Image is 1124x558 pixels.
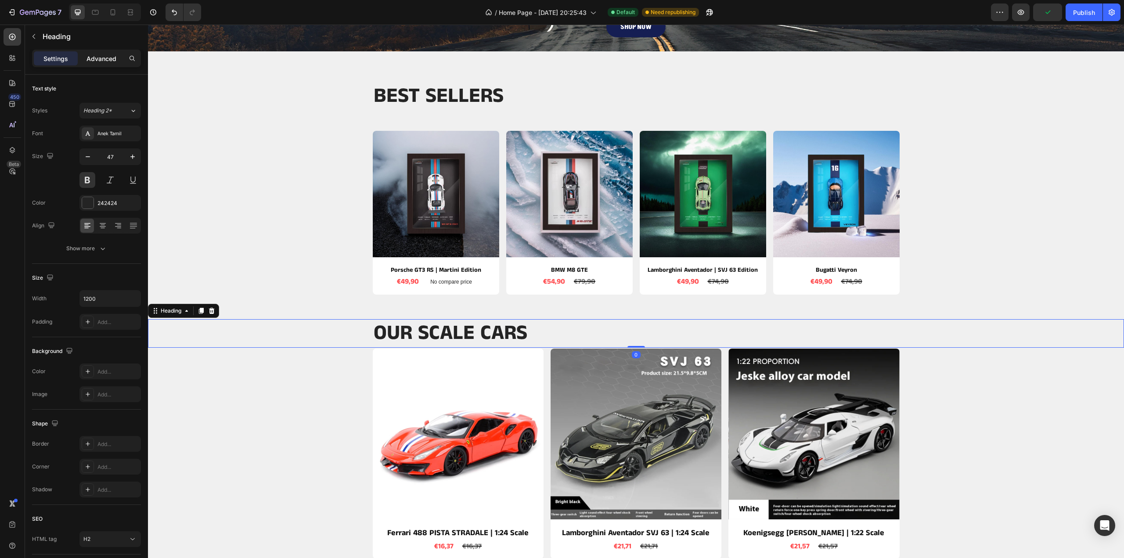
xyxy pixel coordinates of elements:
div: €16,37 [313,515,335,529]
div: Shadow [32,486,52,493]
div: Width [32,295,47,302]
h2: Rich Text Editor. Editing area: main [225,58,752,85]
div: Undo/Redo [166,4,201,21]
span: Heading 2* [83,107,112,115]
div: Corner [32,463,50,471]
span: H2 [83,536,90,542]
div: €21,57 [641,515,663,529]
a: Lamborghini Aventador SVJ 63 | 1:24 Scale [403,324,573,495]
p: Advanced [86,54,116,63]
div: Open Intercom Messenger [1094,515,1115,536]
div: Add... [97,463,139,471]
button: Heading 2* [79,103,141,119]
h2: Ferrari 488 PISTA STRADALE | 1:24 Scale [225,503,396,515]
button: Show more [32,241,141,256]
h2: Porsche GT3 RS | Martini Edition [225,241,351,250]
p: BEST SELLERS [226,59,751,84]
div: €49,90 [248,250,272,265]
div: Background [32,346,75,357]
div: Beta [7,161,21,168]
div: €21,71 [491,515,511,529]
button: H2 [79,531,141,547]
span: Need republishing [651,8,695,16]
h2: BMW M8 GTE [358,241,485,250]
div: Styles [32,107,47,115]
div: Add... [97,486,139,494]
div: Show more [66,244,107,253]
button: Publish [1066,4,1102,21]
div: €74,90 [559,250,582,265]
h2: Bugatti Veyron [625,241,752,250]
a: Ferrari 488 PISTA STRADALE | 1:24 Scale [225,324,396,495]
h2: OUR SCALE CARS [225,295,752,323]
div: €49,90 [528,250,552,265]
span: / [495,8,497,17]
div: Border [32,440,49,448]
div: Color [32,199,46,207]
p: 7 [58,7,61,18]
a: Porsche GT3 RS | Martini Edition [225,106,351,233]
div: €21,71 [465,515,484,529]
div: Publish [1073,8,1095,17]
div: €49,90 [662,250,685,265]
div: Size [32,151,55,162]
h2: Lamborghini Aventador | SVJ 63 Edition [492,241,618,250]
div: Add... [97,440,139,448]
div: Image [32,390,47,398]
div: Font [32,130,43,137]
div: Padding [32,318,52,326]
div: HTML tag [32,535,57,543]
div: Size [32,272,55,284]
a: Lamborghini Aventador | SVJ 63 Edition [492,106,618,233]
a: Bugatti Veyron [625,106,752,233]
button: 7 [4,4,65,21]
p: Settings [43,54,68,63]
div: Shape [32,418,60,430]
div: €74,90 [692,250,715,265]
div: Add... [97,368,139,376]
input: Auto [80,291,140,306]
span: Default [616,8,635,16]
span: Home Page - [DATE] 20:25:43 [499,8,587,17]
div: Align [32,220,57,232]
div: SEO [32,515,43,523]
iframe: Design area [148,25,1124,558]
div: €21,57 [670,515,691,529]
div: Color [32,367,46,375]
a: Koenigsegg Jesko | 1:22 Scale [580,324,751,495]
div: €79,90 [425,250,448,265]
div: Text style [32,85,56,93]
div: 0 [484,327,493,334]
div: Add... [97,318,139,326]
p: No compare price [282,255,324,260]
div: Anek Tamil [97,130,139,138]
p: Heading [43,31,137,42]
div: Add... [97,391,139,399]
h2: Koenigsegg [PERSON_NAME] | 1:22 Scale [580,503,751,515]
div: Heading [11,282,35,290]
div: €54,90 [394,250,418,265]
div: €16,37 [285,515,306,529]
a: BMW M8 GTE [358,106,485,233]
h2: Lamborghini Aventador SVJ 63 | 1:24 Scale [403,503,573,515]
div: 450 [8,94,21,101]
div: 242424 [97,199,139,207]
